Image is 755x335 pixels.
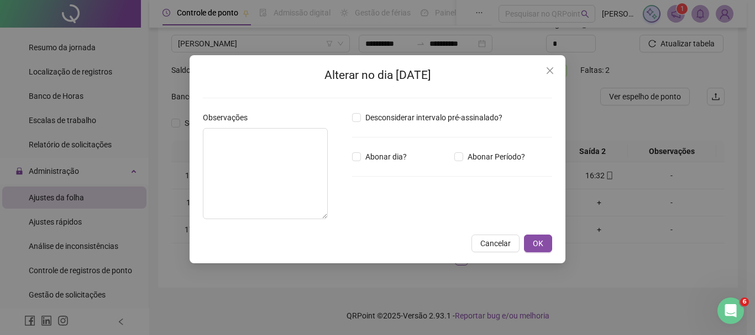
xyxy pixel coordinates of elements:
[203,66,552,84] h2: Alterar no dia [DATE]
[463,151,529,163] span: Abonar Período?
[203,111,255,124] label: Observações
[533,237,543,249] span: OK
[361,111,507,124] span: Desconsiderar intervalo pré-assinalado?
[361,151,411,163] span: Abonar dia?
[541,62,559,79] button: Close
[524,235,552,252] button: OK
[480,237,511,249] span: Cancelar
[471,235,520,252] button: Cancelar
[740,297,749,306] span: 6
[546,66,554,75] span: close
[717,297,744,324] iframe: Intercom live chat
